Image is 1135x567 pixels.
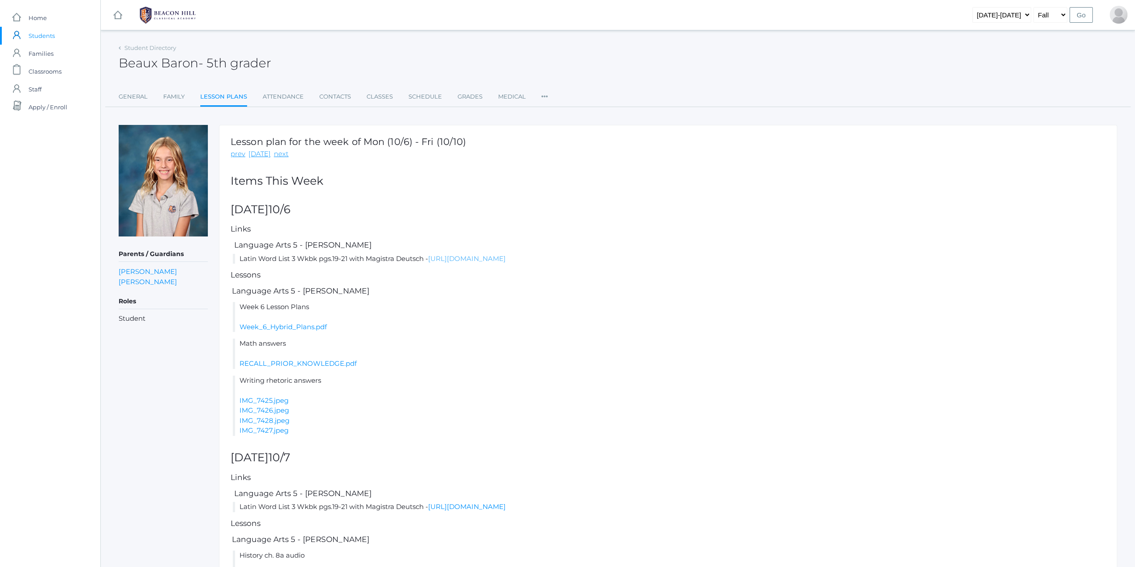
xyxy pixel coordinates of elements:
h2: [DATE] [231,451,1106,464]
h5: Links [231,225,1106,233]
input: Go [1069,7,1093,23]
a: Student Directory [124,44,176,51]
a: [PERSON_NAME] [119,266,177,277]
span: Home [29,9,47,27]
a: Grades [458,88,483,106]
li: Student [119,314,208,324]
a: Medical [498,88,526,106]
span: - 5th grader [198,55,271,70]
h5: Language Arts 5 - [PERSON_NAME] [231,535,1106,544]
h5: Links [231,473,1106,482]
a: IMG_7425.jpeg [239,396,289,405]
h5: Language Arts 5 - [PERSON_NAME] [231,287,1106,295]
a: prev [231,149,245,159]
li: Week 6 Lesson Plans [233,302,1106,332]
h5: Lessons [231,271,1106,279]
h5: Roles [119,294,208,309]
a: Contacts [319,88,351,106]
img: Beaux Baron [119,125,208,236]
a: IMG_7426.jpeg [239,406,289,414]
a: Lesson Plans [200,88,247,107]
h5: Parents / Guardians [119,247,208,262]
span: Staff [29,80,41,98]
a: Family [163,88,185,106]
li: Latin Word List 3 Wkbk pgs.19-21 with Magistra Deutsch - [233,254,1106,264]
h2: Items This Week [231,175,1106,187]
a: IMG_7428.jpeg [239,416,289,425]
a: Classes [367,88,393,106]
span: 10/7 [268,451,290,464]
span: Students [29,27,55,45]
h1: Lesson plan for the week of Mon (10/6) - Fri (10/10) [231,137,466,147]
h2: [DATE] [231,203,1106,216]
a: IMG_7427.jpeg [239,426,289,435]
span: 10/6 [268,203,290,216]
a: next [274,149,289,159]
img: 1_BHCALogos-05.png [134,4,201,26]
span: Apply / Enroll [29,98,67,116]
a: [URL][DOMAIN_NAME] [428,254,506,263]
a: [URL][DOMAIN_NAME] [428,502,506,511]
h2: Beaux Baron [119,56,271,70]
a: [DATE] [248,149,271,159]
a: [PERSON_NAME] [119,277,177,287]
li: Latin Word List 3 Wkbk pgs.19-21 with Magistra Deutsch - [233,502,1106,512]
h5: Language Arts 5 - [PERSON_NAME] [233,489,1106,498]
a: Attendance [263,88,304,106]
li: Writing rhetoric answers [233,376,1106,436]
a: Schedule [409,88,442,106]
a: General [119,88,148,106]
span: Classrooms [29,62,62,80]
li: Math answers [233,339,1106,369]
div: J'Lene Baron [1110,6,1127,24]
h5: Lessons [231,519,1106,528]
h5: Language Arts 5 - [PERSON_NAME] [233,241,1106,249]
a: Week_6_Hybrid_Plans.pdf [239,323,327,331]
span: Families [29,45,54,62]
a: RECALL_PRIOR_KNOWLEDGE.pdf [239,359,357,368]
